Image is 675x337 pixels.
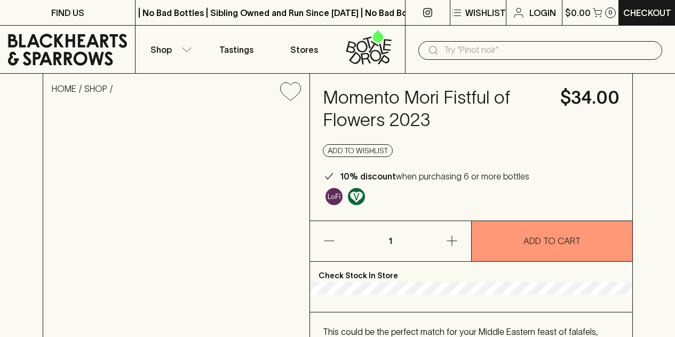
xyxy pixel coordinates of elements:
p: 0 [608,10,613,15]
p: Tastings [219,43,253,56]
p: $0.00 [565,6,591,19]
img: Lo-Fi [325,188,343,205]
input: Try "Pinot noir" [444,42,654,59]
a: HOME [52,84,76,93]
p: when purchasing 6 or more bottles [340,170,529,183]
a: SHOP [84,84,107,93]
a: Made without the use of any animal products. [345,185,368,208]
p: Shop [150,43,172,56]
b: 10% discount [340,171,396,181]
img: Vegan [348,188,365,205]
a: Tastings [203,26,270,73]
h4: $34.00 [560,87,620,109]
p: FIND US [51,6,84,19]
h4: Momento Mori Fistful of Flowers 2023 [323,87,547,131]
a: Stores [271,26,338,73]
p: Login [529,6,556,19]
p: Checkout [623,6,671,19]
p: Stores [290,43,318,56]
p: 1 [378,221,403,261]
p: ADD TO CART [523,234,581,247]
button: Shop [136,26,203,73]
button: ADD TO CART [472,221,632,261]
button: Add to wishlist [276,78,305,105]
button: Add to wishlist [323,144,393,157]
a: Some may call it natural, others minimum intervention, either way, it’s hands off & maybe even a ... [323,185,345,208]
p: Wishlist [465,6,506,19]
p: Check Stock In Store [310,262,632,282]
